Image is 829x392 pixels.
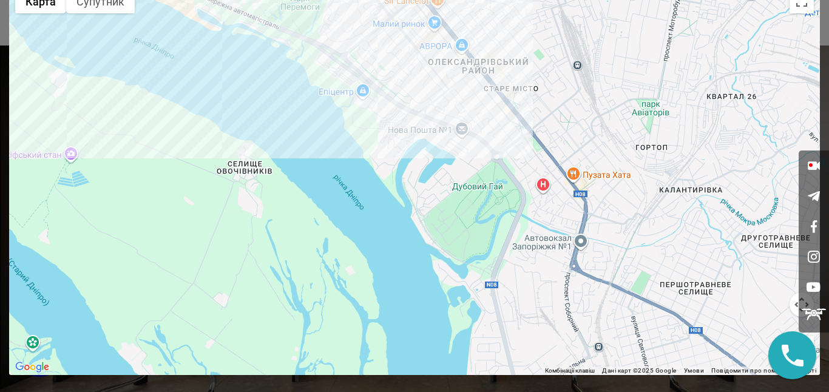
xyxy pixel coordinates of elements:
span: Дані карт ©2025 Google [602,367,677,374]
a: Умови (відкривається в новій вкладці) [684,367,704,374]
button: Комбінації клавіш [545,367,595,375]
a: Повідомити про помилку на карті [711,367,816,374]
a: Відкрити цю область на Картах Google (відкриється нове вікно) [12,359,52,375]
img: Google [12,359,52,375]
button: Налаштування камери на Картах [790,292,814,317]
